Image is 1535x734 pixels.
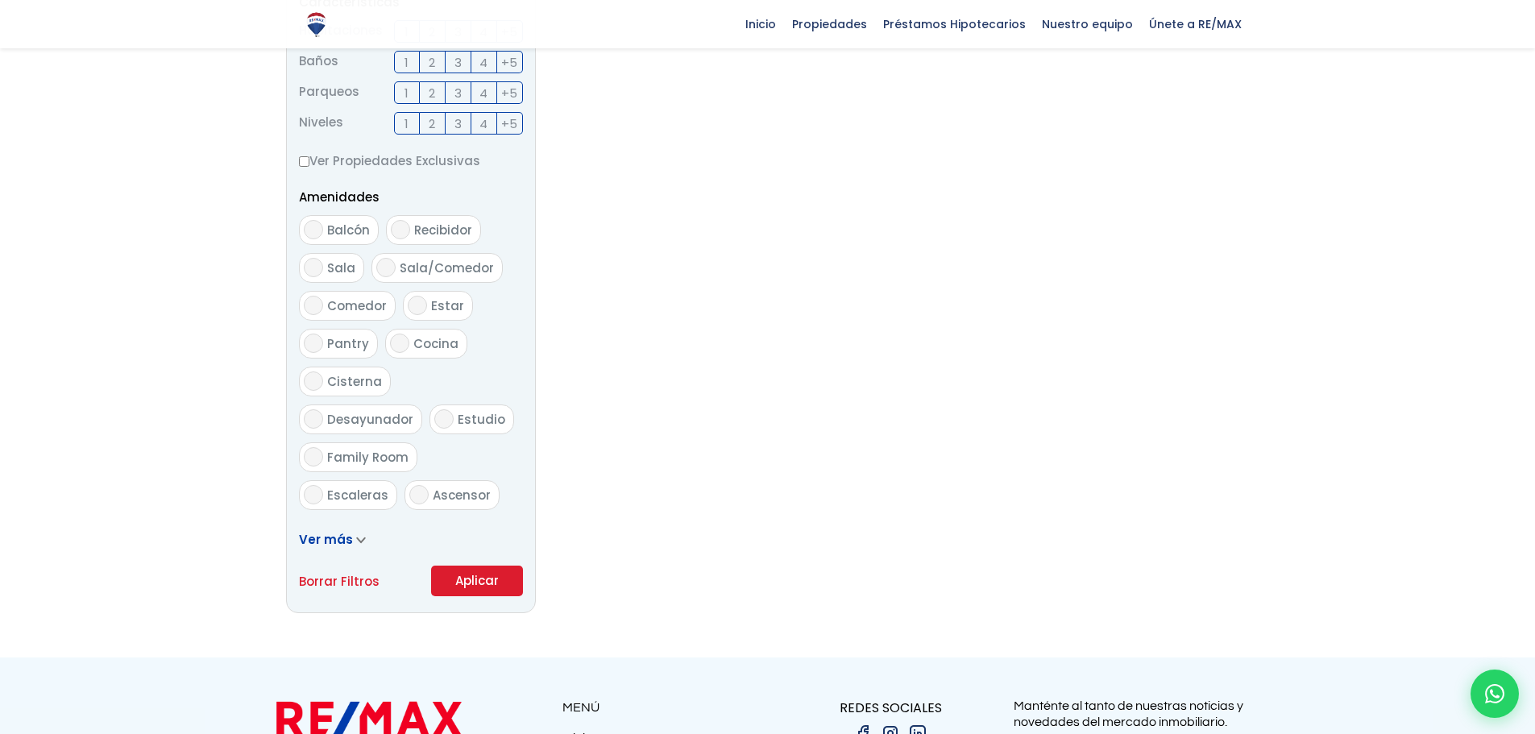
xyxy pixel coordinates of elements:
span: Propiedades [784,12,875,36]
span: 3 [454,83,462,103]
span: 2 [429,52,435,73]
span: Cisterna [327,373,382,390]
span: 4 [479,83,487,103]
span: Niveles [299,112,343,135]
span: Pantry [327,335,369,352]
span: 2 [429,114,435,134]
span: Estudio [458,411,505,428]
input: Sala/Comedor [376,258,396,277]
span: Parqueos [299,81,359,104]
span: Baños [299,51,338,73]
span: Ascensor [433,487,491,504]
span: 1 [404,83,409,103]
p: Amenidades [299,187,523,207]
span: +5 [501,114,517,134]
span: Préstamos Hipotecarios [875,12,1034,36]
span: Desayunador [327,411,413,428]
p: Manténte al tanto de nuestras noticias y novedades del mercado inmobiliario. [1014,698,1259,730]
input: Desayunador [304,409,323,429]
input: Ascensor [409,485,429,504]
input: Escaleras [304,485,323,504]
input: Recibidor [391,220,410,239]
span: +5 [501,52,517,73]
input: Cocina [390,334,409,353]
span: Balcón [327,222,370,238]
span: Sala/Comedor [400,259,494,276]
img: Logo de REMAX [302,10,330,39]
input: Sala [304,258,323,277]
span: Cocina [413,335,458,352]
span: Family Room [327,449,409,466]
span: 4 [479,52,487,73]
a: Borrar Filtros [299,571,380,591]
span: Escaleras [327,487,388,504]
span: 3 [454,52,462,73]
input: Balcón [304,220,323,239]
span: 3 [454,114,462,134]
span: 2 [429,83,435,103]
input: Family Room [304,447,323,467]
span: Estar [431,297,464,314]
input: Cisterna [304,371,323,391]
span: 1 [404,114,409,134]
input: Ver Propiedades Exclusivas [299,156,309,167]
button: Aplicar [431,566,523,596]
p: REDES SOCIALES [768,698,1014,718]
span: Nuestro equipo [1034,12,1141,36]
span: Recibidor [414,222,472,238]
span: 1 [404,52,409,73]
input: Pantry [304,334,323,353]
span: Sala [327,259,355,276]
span: 4 [479,114,487,134]
label: Ver Propiedades Exclusivas [299,151,523,171]
input: Estar [408,296,427,315]
span: Inicio [737,12,784,36]
p: MENÚ [562,698,768,718]
input: Estudio [434,409,454,429]
span: Ver más [299,531,353,548]
span: +5 [501,83,517,103]
span: Únete a RE/MAX [1141,12,1250,36]
input: Comedor [304,296,323,315]
a: Ver más [299,531,366,548]
span: Comedor [327,297,387,314]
